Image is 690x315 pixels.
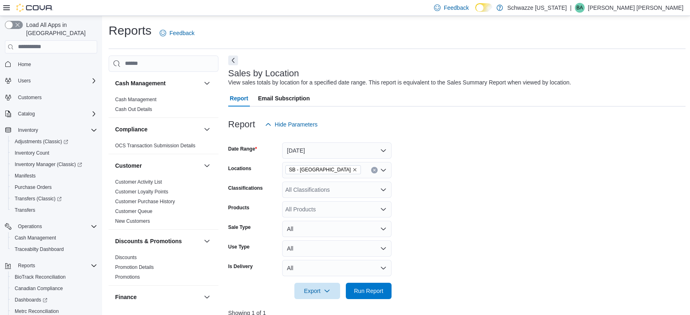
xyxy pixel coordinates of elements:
a: OCS Transaction Submission Details [115,143,196,149]
span: Discounts [115,254,137,261]
span: Customer Purchase History [115,198,175,205]
a: Feedback [156,25,198,41]
button: BioTrack Reconciliation [8,271,100,283]
span: Adjustments (Classic) [11,137,97,146]
a: Customer Purchase History [115,199,175,204]
a: Dashboards [11,295,51,305]
a: Promotions [115,274,140,280]
h3: Compliance [115,125,147,133]
span: Inventory Manager (Classic) [11,160,97,169]
span: Users [18,78,31,84]
span: OCS Transaction Submission Details [115,142,196,149]
span: Customer Queue [115,208,152,215]
span: Inventory Manager (Classic) [15,161,82,168]
div: Brandon Allen Benoit [575,3,585,13]
button: Compliance [115,125,200,133]
a: Canadian Compliance [11,284,66,293]
button: Cash Management [8,232,100,244]
button: Finance [115,293,200,301]
button: Hide Parameters [262,116,321,133]
span: Transfers [15,207,35,213]
span: Home [18,61,31,68]
label: Sale Type [228,224,251,231]
button: Run Report [346,283,392,299]
span: Inventory [15,125,97,135]
button: Compliance [202,124,212,134]
span: Load All Apps in [GEOGRAPHIC_DATA] [23,21,97,37]
span: Cash Management [15,235,56,241]
button: Inventory Count [8,147,100,159]
button: Open list of options [380,206,387,213]
span: Transfers [11,205,97,215]
div: View sales totals by location for a specified date range. This report is equivalent to the Sales ... [228,78,571,87]
button: All [282,260,392,276]
span: Users [15,76,97,86]
span: Canadian Compliance [11,284,97,293]
a: Traceabilty Dashboard [11,244,67,254]
a: Adjustments (Classic) [8,136,100,147]
span: Catalog [15,109,97,119]
span: Customers [18,94,42,101]
span: Traceabilty Dashboard [15,246,64,253]
button: Users [2,75,100,87]
label: Is Delivery [228,263,253,270]
span: Feedback [444,4,469,12]
span: Operations [18,223,42,230]
label: Locations [228,165,252,172]
span: Cash Out Details [115,106,152,113]
a: Inventory Manager (Classic) [11,160,85,169]
span: BioTrack Reconciliation [11,272,97,282]
label: Classifications [228,185,263,191]
a: BioTrack Reconciliation [11,272,69,282]
div: Discounts & Promotions [109,253,218,285]
h3: Finance [115,293,137,301]
button: Discounts & Promotions [115,237,200,245]
span: Export [299,283,335,299]
button: Cash Management [202,78,212,88]
a: Customer Queue [115,209,152,214]
button: Cash Management [115,79,200,87]
span: Customer Loyalty Points [115,189,168,195]
span: Inventory [18,127,38,133]
span: Catalog [18,111,35,117]
button: Open list of options [380,186,387,193]
button: Catalog [15,109,38,119]
h3: Sales by Location [228,69,299,78]
button: Operations [15,222,45,231]
a: Cash Management [115,97,156,102]
label: Use Type [228,244,249,250]
span: Cash Management [11,233,97,243]
span: Reports [15,261,97,271]
a: New Customers [115,218,150,224]
label: Date Range [228,146,257,152]
a: Customer Activity List [115,179,162,185]
span: Home [15,59,97,69]
span: BA [576,3,583,13]
button: Finance [202,292,212,302]
button: Catalog [2,108,100,120]
p: | [570,3,572,13]
a: Transfers [11,205,38,215]
button: Export [294,283,340,299]
span: Operations [15,222,97,231]
button: Traceabilty Dashboard [8,244,100,255]
button: All [282,240,392,257]
span: Dashboards [15,297,47,303]
div: Compliance [109,141,218,154]
h3: Report [228,120,255,129]
span: Email Subscription [258,90,310,106]
span: Feedback [169,29,194,37]
button: All [282,221,392,237]
button: Purchase Orders [8,182,100,193]
span: SB - [GEOGRAPHIC_DATA] [289,166,351,174]
span: Inventory Count [15,150,49,156]
span: Canadian Compliance [15,285,63,292]
button: Clear input [371,167,378,173]
button: Operations [2,221,100,232]
span: Cash Management [115,96,156,103]
button: Remove SB - Pueblo West from selection in this group [352,167,357,172]
div: Cash Management [109,95,218,118]
p: [PERSON_NAME] [PERSON_NAME] [588,3,683,13]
